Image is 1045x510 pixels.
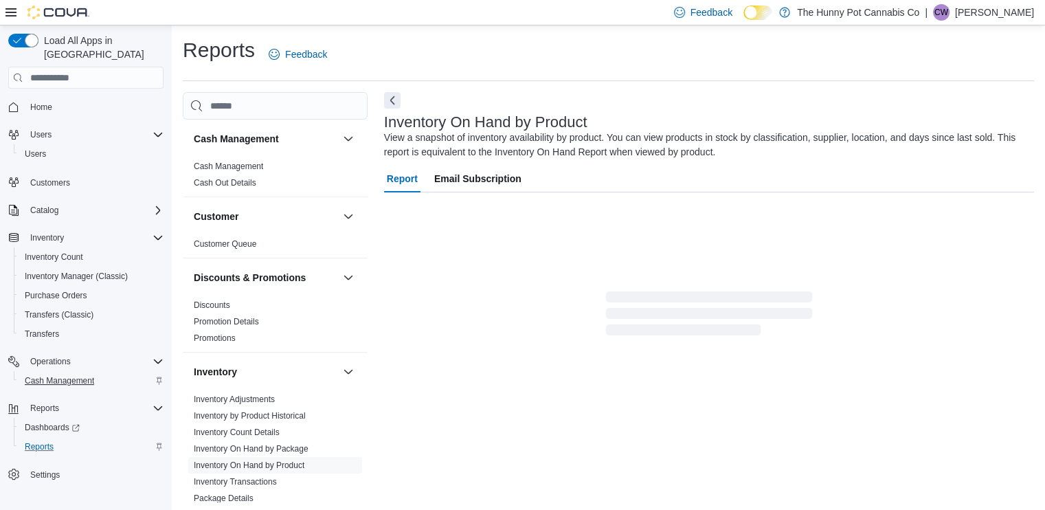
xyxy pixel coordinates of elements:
[194,300,230,311] span: Discounts
[3,399,169,418] button: Reports
[19,373,164,389] span: Cash Management
[30,102,52,113] span: Home
[194,477,277,487] a: Inventory Transactions
[19,419,85,436] a: Dashboards
[194,271,306,285] h3: Discounts & Promotions
[30,129,52,140] span: Users
[3,97,169,117] button: Home
[19,326,65,342] a: Transfers
[194,494,254,503] a: Package Details
[384,131,1027,159] div: View a snapshot of inventory availability by product. You can view products in stock by classific...
[14,437,169,456] button: Reports
[19,307,164,323] span: Transfers (Classic)
[19,307,99,323] a: Transfers (Classic)
[933,4,950,21] div: Cassidy Wales
[194,411,306,421] a: Inventory by Product Historical
[194,427,280,438] span: Inventory Count Details
[19,249,89,265] a: Inventory Count
[263,41,333,68] a: Feedback
[3,125,169,144] button: Users
[30,232,64,243] span: Inventory
[194,300,230,310] a: Discounts
[19,146,164,162] span: Users
[25,441,54,452] span: Reports
[25,467,65,483] a: Settings
[340,269,357,286] button: Discounts & Promotions
[194,461,304,470] a: Inventory On Hand by Product
[340,364,357,380] button: Inventory
[19,268,164,285] span: Inventory Manager (Classic)
[30,205,58,216] span: Catalog
[194,460,304,471] span: Inventory On Hand by Product
[194,428,280,437] a: Inventory Count Details
[25,375,94,386] span: Cash Management
[384,114,587,131] h3: Inventory On Hand by Product
[194,333,236,343] a: Promotions
[30,469,60,480] span: Settings
[194,317,259,326] a: Promotion Details
[194,316,259,327] span: Promotion Details
[25,202,164,219] span: Catalog
[606,294,812,338] span: Loading
[30,177,70,188] span: Customers
[25,400,164,417] span: Reports
[194,239,256,249] a: Customer Queue
[19,249,164,265] span: Inventory Count
[25,400,65,417] button: Reports
[19,326,164,342] span: Transfers
[38,34,164,61] span: Load All Apps in [GEOGRAPHIC_DATA]
[194,210,337,223] button: Customer
[25,353,164,370] span: Operations
[434,165,521,192] span: Email Subscription
[25,126,164,143] span: Users
[934,4,948,21] span: CW
[194,177,256,188] span: Cash Out Details
[194,178,256,188] a: Cash Out Details
[25,329,59,340] span: Transfers
[194,210,238,223] h3: Customer
[797,4,919,21] p: The Hunny Pot Cannabis Co
[194,394,275,405] span: Inventory Adjustments
[25,309,93,320] span: Transfers (Classic)
[194,444,308,454] a: Inventory On Hand by Package
[25,175,76,191] a: Customers
[925,4,928,21] p: |
[25,271,128,282] span: Inventory Manager (Classic)
[19,268,133,285] a: Inventory Manager (Classic)
[955,4,1034,21] p: [PERSON_NAME]
[194,239,256,250] span: Customer Queue
[743,5,772,20] input: Dark Mode
[183,36,255,64] h1: Reports
[25,230,164,246] span: Inventory
[183,236,368,258] div: Customer
[387,165,418,192] span: Report
[690,5,732,19] span: Feedback
[19,287,93,304] a: Purchase Orders
[194,395,275,404] a: Inventory Adjustments
[183,158,368,197] div: Cash Management
[194,333,236,344] span: Promotions
[25,98,164,115] span: Home
[3,352,169,371] button: Operations
[194,493,254,504] span: Package Details
[3,465,169,485] button: Settings
[30,356,71,367] span: Operations
[384,92,401,109] button: Next
[19,419,164,436] span: Dashboards
[14,305,169,324] button: Transfers (Classic)
[194,365,337,379] button: Inventory
[194,161,263,172] span: Cash Management
[14,371,169,390] button: Cash Management
[14,324,169,344] button: Transfers
[19,146,52,162] a: Users
[285,47,327,61] span: Feedback
[19,373,100,389] a: Cash Management
[14,418,169,437] a: Dashboards
[194,443,308,454] span: Inventory On Hand by Package
[25,202,64,219] button: Catalog
[25,148,46,159] span: Users
[3,172,169,192] button: Customers
[25,173,164,190] span: Customers
[194,476,277,487] span: Inventory Transactions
